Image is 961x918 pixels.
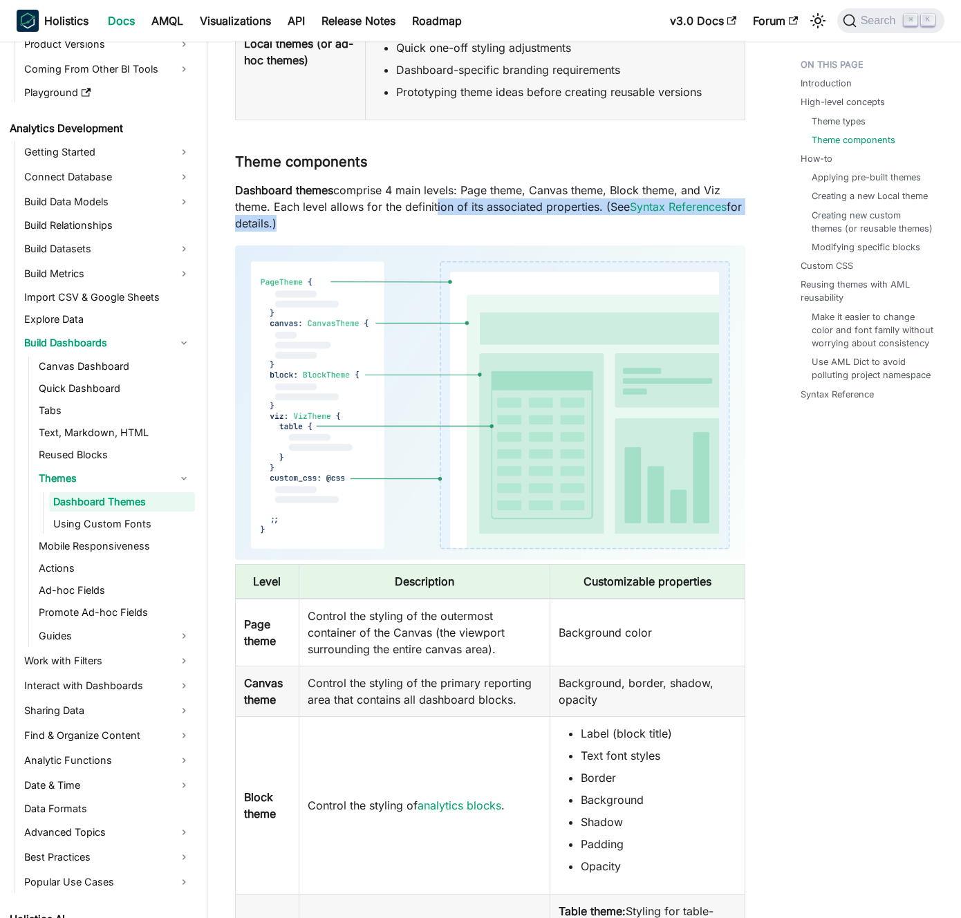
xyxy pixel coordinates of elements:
[801,278,940,304] a: Reusing themes with AML reusability
[550,599,745,666] td: Background color
[20,83,195,102] a: Playground
[235,245,745,561] img: Themes components
[35,379,195,398] a: Quick Dashboard
[801,388,874,401] a: Syntax Reference
[244,676,283,706] b: Canvas theme
[35,467,195,489] a: Themes
[299,717,550,894] td: Control the styling of .
[20,846,195,868] a: Best Practices
[244,37,353,67] b: Local themes (or ad-hoc themes)
[17,10,39,32] img: Holistics
[550,666,745,717] td: Background, border, shadow, opacity
[313,10,404,32] a: Release Notes
[35,445,195,465] a: Reused Blocks
[801,152,832,165] a: How-to
[20,675,195,697] a: Interact with Dashboards
[20,821,195,843] a: Advanced Topics
[812,209,934,235] a: Creating new custom themes (or reusable themes)
[44,12,88,29] b: Holistics
[812,355,934,382] a: Use AML Dict to avoid polluting project namespace
[235,153,745,171] h3: Theme components
[20,799,195,818] a: Data Formats
[35,559,195,578] a: Actions
[581,725,736,742] li: Label (block title)
[396,62,736,78] li: Dashboard-specific branding requirements
[20,288,195,307] a: Import CSV & Google Sheets
[20,650,195,672] a: Work with Filters
[35,401,195,420] a: Tabs
[801,77,852,90] a: Introduction
[904,14,917,26] kbd: ⌘
[559,904,626,918] b: Table theme:
[49,492,195,512] a: Dashboard Themes
[35,603,195,622] a: Promote Ad-hoc Fields
[662,10,745,32] a: v3.0 Docs
[812,115,866,128] a: Theme types
[20,871,195,893] a: Popular Use Cases
[35,536,195,556] a: Mobile Responsiveness
[807,10,829,32] button: Switch between dark and light mode (currently light mode)
[35,423,195,442] a: Text, Markdown, HTML
[801,95,885,109] a: High-level concepts
[143,10,192,32] a: AMQL
[20,700,195,722] a: Sharing Data
[20,58,195,80] a: Coming From Other BI Tools
[20,263,195,285] a: Build Metrics
[235,183,333,197] strong: Dashboard themes
[17,10,88,32] a: HolisticsHolistics
[20,774,195,796] a: Date & Time
[299,599,550,666] td: Control the styling of the outermost container of the Canvas (the viewport surrounding the entire...
[244,617,276,648] b: Page theme
[35,357,195,376] a: Canvas Dashboard
[235,182,745,232] p: comprise 4 main levels: Page theme, Canvas theme, Block theme, and Viz theme. Each level allows f...
[581,858,736,874] li: Opacity
[20,191,195,213] a: Build Data Models
[20,141,195,163] a: Getting Started
[581,747,736,764] li: Text font styles
[20,238,195,260] a: Build Datasets
[20,332,195,354] a: Build Dashboards
[396,84,736,100] li: Prototyping theme ideas before creating reusable versions
[20,166,195,188] a: Connect Database
[6,119,195,138] a: Analytics Development
[745,10,806,32] a: Forum
[404,10,470,32] a: Roadmap
[20,310,195,329] a: Explore Data
[584,574,711,588] b: Customizable properties
[20,33,195,55] a: Product Versions
[418,798,501,812] a: analytics blocks
[812,189,928,203] a: Creating a new Local theme
[812,241,920,254] a: Modifying specific blocks
[299,666,550,717] td: Control the styling of the primary reporting area that contains all dashboard blocks.
[812,133,895,147] a: Theme components
[396,39,736,56] li: Quick one-off styling adjustments
[801,259,853,272] a: Custom CSS
[244,790,276,821] b: Block theme
[35,625,195,647] a: Guides
[395,574,454,588] b: Description
[581,791,736,808] li: Background
[630,200,727,214] a: Syntax References
[857,15,904,27] span: Search
[20,216,195,235] a: Build Relationships
[100,10,143,32] a: Docs
[581,769,736,786] li: Border
[192,10,279,32] a: Visualizations
[49,514,195,534] a: Using Custom Fonts
[581,836,736,852] li: Padding
[812,310,934,350] a: Make it easier to change color and font family without worrying about consistency
[837,8,944,33] button: Search (Command+K)
[581,814,736,830] li: Shadow
[35,581,195,600] a: Ad-hoc Fields
[279,10,313,32] a: API
[921,14,935,26] kbd: K
[20,749,195,771] a: Analytic Functions
[253,574,281,588] b: Level
[20,724,195,747] a: Find & Organize Content
[812,171,921,184] a: Applying pre-built themes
